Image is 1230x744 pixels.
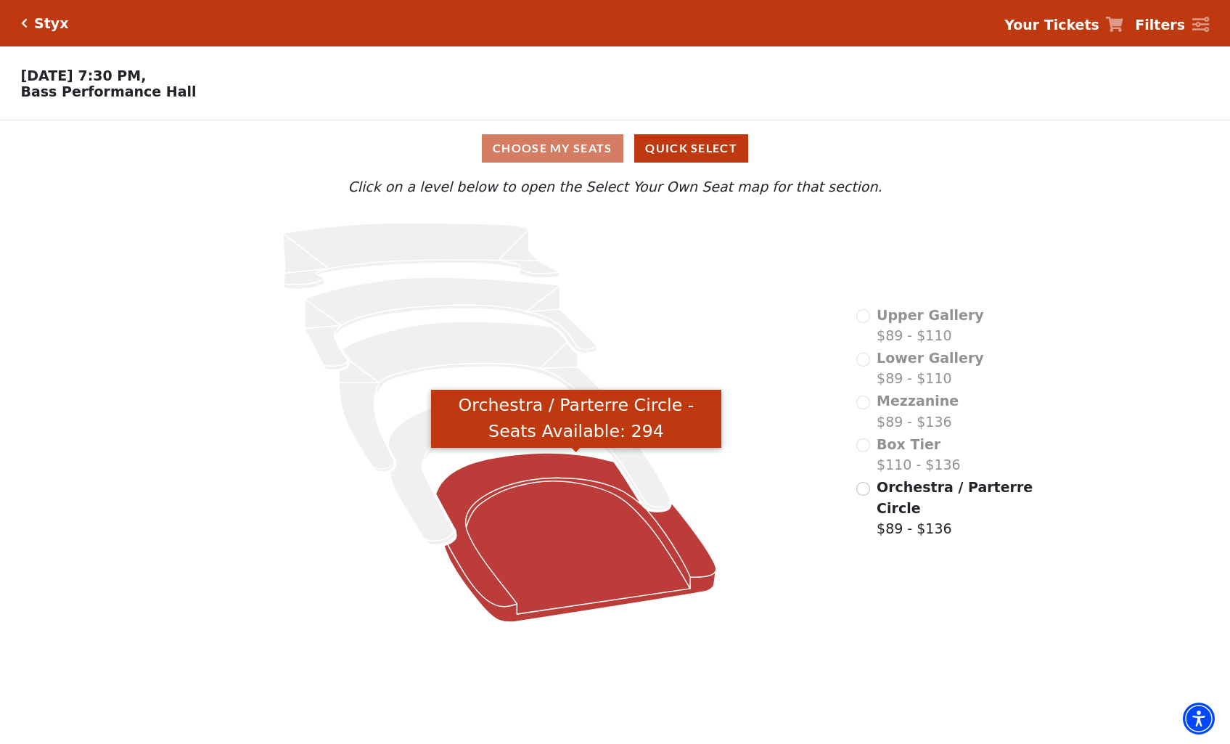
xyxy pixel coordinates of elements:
[877,391,959,432] label: $89 - $136
[283,223,559,290] path: Upper Gallery - Seats Available: 0
[1183,703,1215,735] div: Accessibility Menu
[877,350,984,366] span: Lower Gallery
[877,305,984,346] label: $89 - $110
[877,479,1033,516] span: Orchestra / Parterre Circle
[431,390,721,449] div: Orchestra / Parterre Circle - Seats Available: 294
[634,134,748,163] button: Quick Select
[34,15,68,32] h5: Styx
[305,277,597,370] path: Lower Gallery - Seats Available: 0
[856,482,870,496] input: Orchestra / Parterre Circle$89 - $136
[21,18,28,28] a: Click here to go back to filters
[877,393,959,409] span: Mezzanine
[1004,17,1099,33] strong: Your Tickets
[436,453,716,622] path: Orchestra / Parterre Circle - Seats Available: 294
[877,348,984,389] label: $89 - $110
[1135,17,1185,33] strong: Filters
[877,307,984,323] span: Upper Gallery
[877,477,1035,539] label: $89 - $136
[1004,15,1123,36] a: Your Tickets
[877,434,961,475] label: $110 - $136
[877,436,940,452] span: Box Tier
[164,176,1066,197] p: Click on a level below to open the Select Your Own Seat map for that section.
[1135,15,1209,36] a: Filters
